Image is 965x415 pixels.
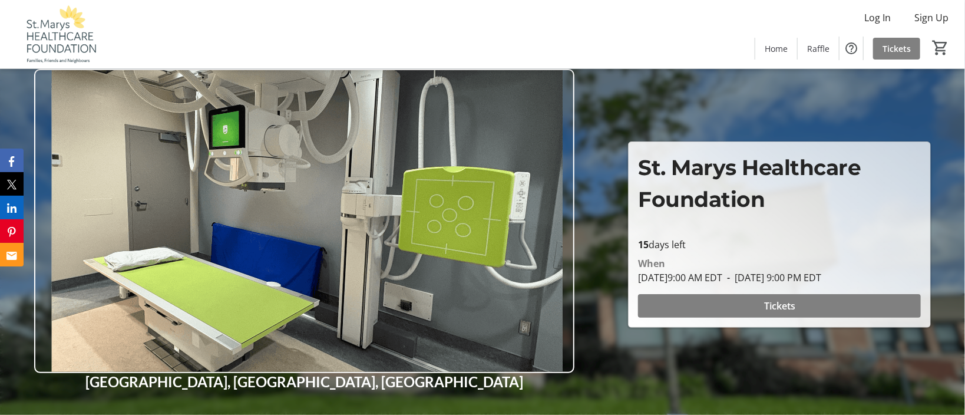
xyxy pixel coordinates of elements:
div: When [638,256,665,271]
a: Raffle [798,38,839,60]
span: [DATE] 9:00 AM EDT [638,271,722,284]
span: [DATE] 9:00 PM EDT [722,271,821,284]
button: Cart [930,37,951,58]
button: Log In [855,8,900,27]
img: St. Marys Healthcare Foundation's Logo [7,5,112,64]
span: Log In [864,11,891,25]
button: Sign Up [905,8,958,27]
span: - [722,271,735,284]
a: Tickets [873,38,920,60]
span: Tickets [764,299,795,313]
p: days left [638,238,921,252]
span: Raffle [807,42,829,55]
a: Home [755,38,797,60]
span: Sign Up [914,11,949,25]
span: Home [765,42,788,55]
img: Campaign CTA Media Photo [34,69,574,373]
button: Help [840,37,863,60]
span: St. Marys Healthcare Foundation [638,154,861,212]
strong: [GEOGRAPHIC_DATA], [GEOGRAPHIC_DATA], [GEOGRAPHIC_DATA] [85,373,523,390]
span: Tickets [883,42,911,55]
span: 15 [638,238,649,251]
button: Tickets [638,294,921,318]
